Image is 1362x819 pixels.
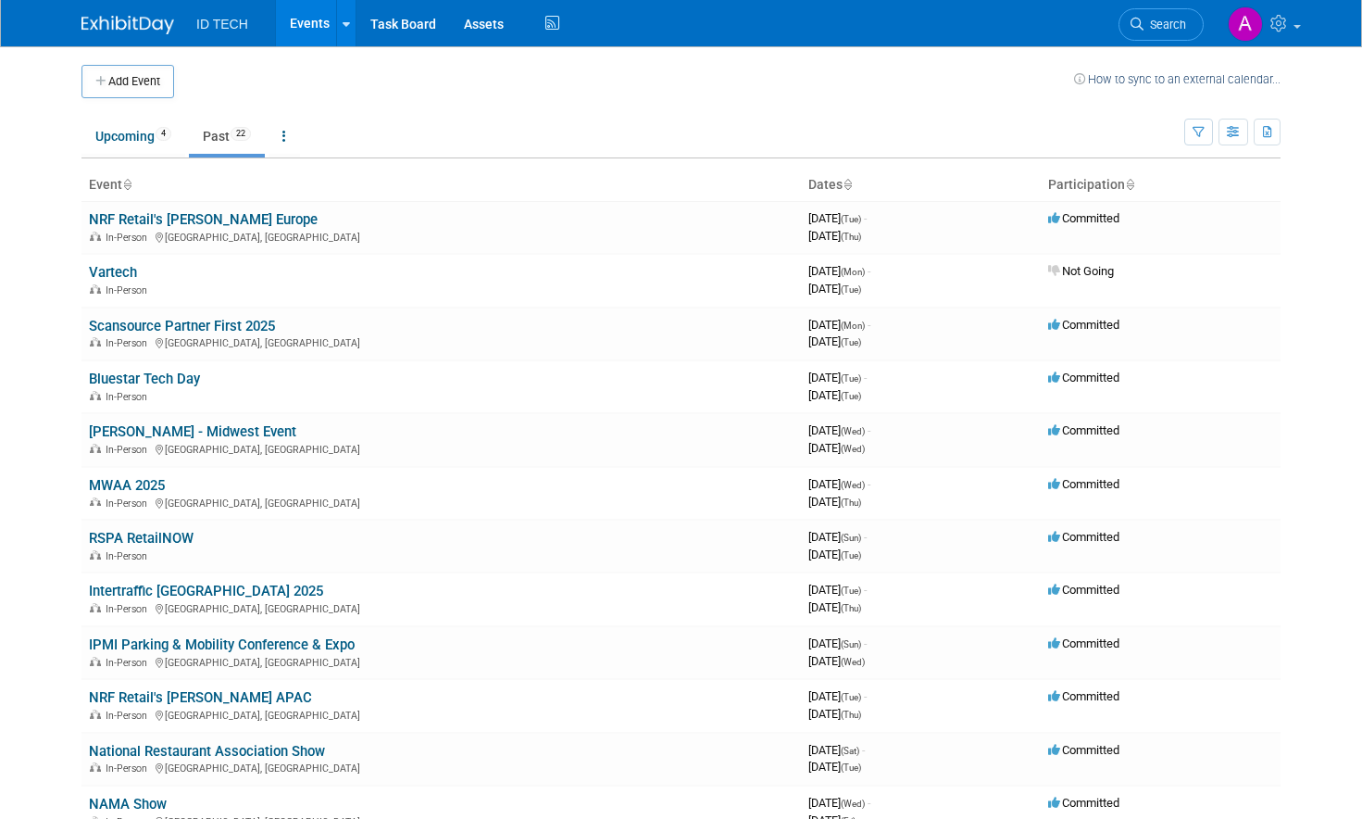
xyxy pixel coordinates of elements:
span: In-Person [106,337,153,349]
span: [DATE] [808,636,867,650]
span: [DATE] [808,318,870,332]
a: Upcoming4 [81,119,185,154]
img: In-Person Event [90,391,101,400]
span: (Tue) [841,586,861,596]
span: [DATE] [808,707,861,721]
span: (Tue) [841,692,861,702]
span: (Tue) [841,214,861,224]
div: [GEOGRAPHIC_DATA], [GEOGRAPHIC_DATA] [89,229,793,244]
span: Committed [1048,318,1119,332]
span: Committed [1048,477,1119,491]
span: - [864,636,867,650]
span: [DATE] [808,530,867,544]
th: Event [81,170,801,201]
img: In-Person Event [90,550,101,560]
span: [DATE] [808,371,867,384]
a: MWAA 2025 [89,477,165,494]
img: In-Person Event [90,284,101,294]
span: (Tue) [841,391,861,401]
span: (Wed) [841,480,865,490]
span: (Wed) [841,444,865,454]
a: RSPA RetailNOW [89,530,194,547]
span: Committed [1048,423,1119,437]
span: (Tue) [841,337,861,347]
th: Participation [1041,170,1281,201]
span: [DATE] [808,796,870,810]
div: [GEOGRAPHIC_DATA], [GEOGRAPHIC_DATA] [89,441,793,456]
span: [DATE] [808,334,861,348]
span: In-Person [106,603,153,615]
img: In-Person Event [90,657,101,666]
span: (Wed) [841,799,865,809]
span: (Tue) [841,284,861,295]
img: In-Person Event [90,444,101,453]
span: 22 [231,127,251,141]
span: [DATE] [808,477,870,491]
span: 4 [156,127,171,141]
span: - [868,796,870,810]
span: Committed [1048,743,1119,757]
span: In-Person [106,391,153,403]
img: In-Person Event [90,762,101,772]
a: NRF Retail's [PERSON_NAME] APAC [89,689,312,706]
span: (Thu) [841,603,861,613]
span: - [862,743,865,757]
span: In-Person [106,232,153,244]
img: In-Person Event [90,603,101,612]
div: [GEOGRAPHIC_DATA], [GEOGRAPHIC_DATA] [89,760,793,775]
img: In-Person Event [90,498,101,507]
span: [DATE] [808,654,865,668]
span: - [868,423,870,437]
span: (Wed) [841,657,865,667]
span: [DATE] [808,388,861,402]
div: [GEOGRAPHIC_DATA], [GEOGRAPHIC_DATA] [89,600,793,615]
span: [DATE] [808,264,870,278]
span: - [864,583,867,597]
span: [DATE] [808,211,867,225]
span: Committed [1048,796,1119,810]
span: Committed [1048,211,1119,225]
a: Sort by Start Date [843,177,852,192]
span: - [868,477,870,491]
img: ExhibitDay [81,16,174,34]
span: Committed [1048,530,1119,544]
img: In-Person Event [90,232,101,241]
div: [GEOGRAPHIC_DATA], [GEOGRAPHIC_DATA] [89,654,793,669]
div: [GEOGRAPHIC_DATA], [GEOGRAPHIC_DATA] [89,495,793,510]
div: [GEOGRAPHIC_DATA], [GEOGRAPHIC_DATA] [89,334,793,349]
a: National Restaurant Association Show [89,743,325,760]
a: Vartech [89,264,137,281]
a: NAMA Show [89,796,167,813]
span: [DATE] [808,743,865,757]
span: [DATE] [808,760,861,774]
button: Add Event [81,65,174,98]
span: - [864,371,867,384]
span: In-Person [106,550,153,562]
span: (Mon) [841,267,865,277]
span: [DATE] [808,441,865,455]
span: (Tue) [841,373,861,384]
a: NRF Retail's [PERSON_NAME] Europe [89,211,318,228]
span: - [868,264,870,278]
span: (Sun) [841,639,861,649]
a: Bluestar Tech Day [89,371,200,387]
span: Committed [1048,636,1119,650]
span: (Mon) [841,321,865,331]
span: Committed [1048,689,1119,703]
span: (Wed) [841,426,865,436]
span: Committed [1048,583,1119,597]
span: Committed [1048,371,1119,384]
span: In-Person [106,710,153,722]
span: [DATE] [808,495,861,509]
span: In-Person [106,762,153,775]
span: In-Person [106,657,153,669]
img: In-Person Event [90,710,101,719]
span: [DATE] [808,229,861,243]
a: Past22 [189,119,265,154]
a: Sort by Participation Type [1125,177,1134,192]
span: In-Person [106,284,153,296]
span: (Tue) [841,762,861,773]
a: Intertraffic [GEOGRAPHIC_DATA] 2025 [89,583,323,599]
span: Search [1143,18,1186,31]
span: (Sat) [841,746,859,756]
